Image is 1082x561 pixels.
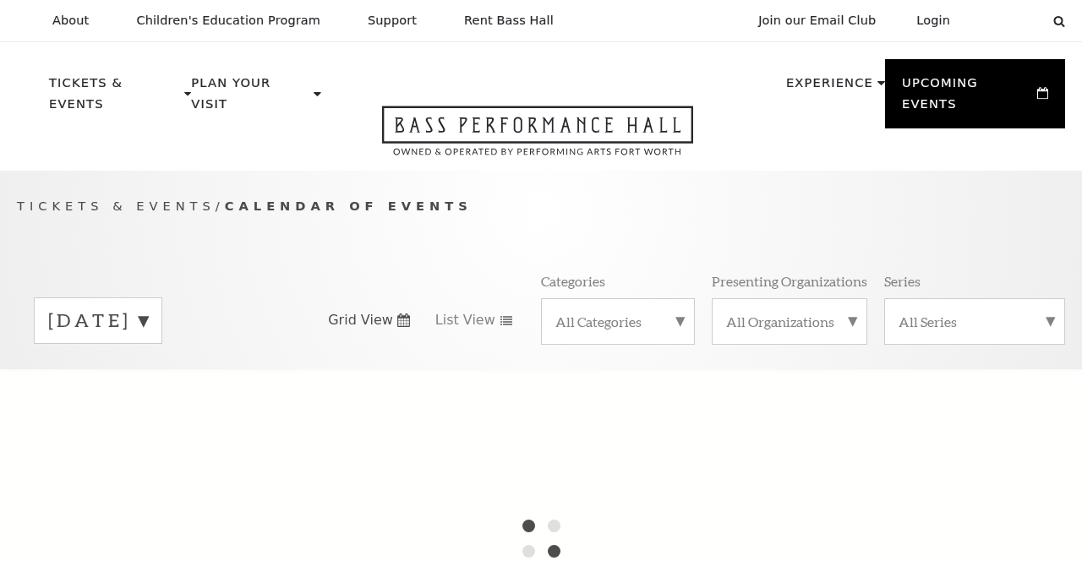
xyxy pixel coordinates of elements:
[899,313,1051,330] label: All Series
[884,272,921,290] p: Series
[17,196,1065,217] p: /
[191,73,309,124] p: Plan Your Visit
[464,14,554,28] p: Rent Bass Hall
[977,13,1037,29] select: Select:
[136,14,320,28] p: Children's Education Program
[555,313,680,330] label: All Categories
[48,308,148,334] label: [DATE]
[225,199,473,213] span: Calendar of Events
[435,311,495,330] span: List View
[368,14,417,28] p: Support
[328,311,393,330] span: Grid View
[49,73,180,124] p: Tickets & Events
[786,73,873,103] p: Experience
[52,14,89,28] p: About
[902,73,1033,124] p: Upcoming Events
[712,272,867,290] p: Presenting Organizations
[541,272,605,290] p: Categories
[726,313,853,330] label: All Organizations
[17,199,216,213] span: Tickets & Events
